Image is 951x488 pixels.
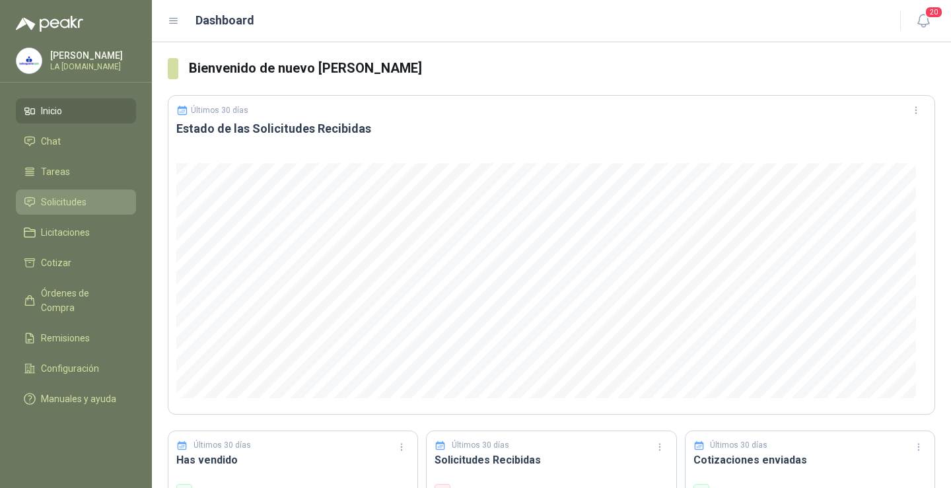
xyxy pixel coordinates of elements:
[16,326,136,351] a: Remisiones
[191,106,248,115] p: Últimos 30 días
[176,452,409,468] h3: Has vendido
[16,159,136,184] a: Tareas
[195,11,254,30] h1: Dashboard
[41,134,61,149] span: Chat
[16,386,136,411] a: Manuales y ayuda
[16,190,136,215] a: Solicitudes
[16,250,136,275] a: Cotizar
[41,256,71,270] span: Cotizar
[176,121,927,137] h3: Estado de las Solicitudes Recibidas
[189,58,935,79] h3: Bienvenido de nuevo [PERSON_NAME]
[41,195,87,209] span: Solicitudes
[925,6,943,18] span: 20
[50,51,133,60] p: [PERSON_NAME]
[16,16,83,32] img: Logo peakr
[17,48,42,73] img: Company Logo
[41,104,62,118] span: Inicio
[710,439,767,452] p: Últimos 30 días
[16,129,136,154] a: Chat
[194,439,251,452] p: Últimos 30 días
[693,452,927,468] h3: Cotizaciones enviadas
[41,331,90,345] span: Remisiones
[911,9,935,33] button: 20
[41,361,99,376] span: Configuración
[452,439,509,452] p: Últimos 30 días
[16,356,136,381] a: Configuración
[16,220,136,245] a: Licitaciones
[16,98,136,123] a: Inicio
[41,225,90,240] span: Licitaciones
[435,452,668,468] h3: Solicitudes Recibidas
[16,281,136,320] a: Órdenes de Compra
[41,286,123,315] span: Órdenes de Compra
[50,63,133,71] p: LA [DOMAIN_NAME]
[41,164,70,179] span: Tareas
[41,392,116,406] span: Manuales y ayuda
